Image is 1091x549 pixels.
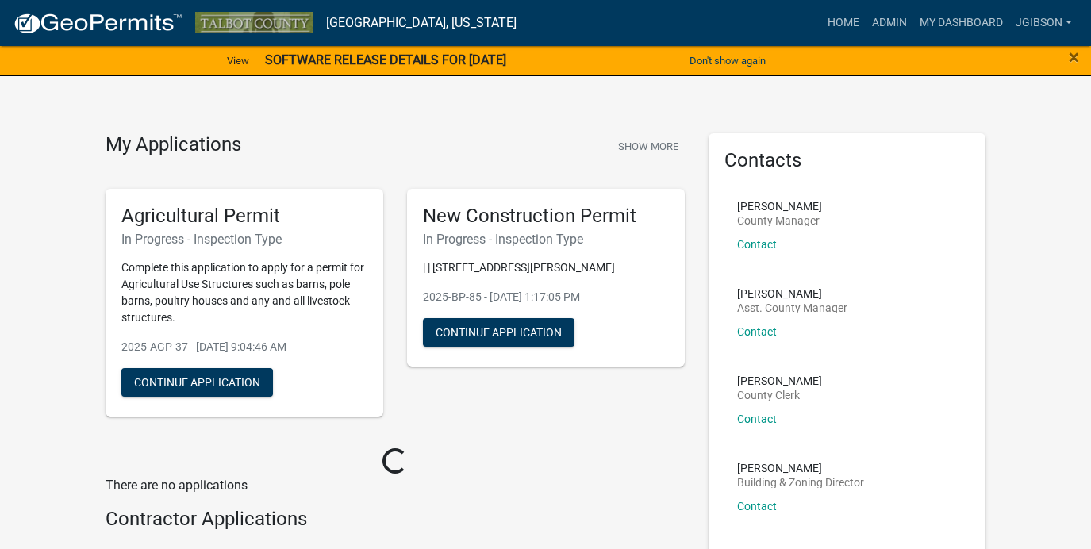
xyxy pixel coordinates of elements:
button: Close [1069,48,1079,67]
p: [PERSON_NAME] [737,288,847,299]
button: Don't show again [683,48,772,74]
h5: Contacts [724,149,970,172]
a: jgibson [1009,8,1078,38]
p: Asst. County Manager [737,302,847,313]
p: County Clerk [737,390,822,401]
h4: My Applications [106,133,241,157]
img: Talbot County, Georgia [195,12,313,33]
a: Contact [737,238,777,251]
a: My Dashboard [913,8,1009,38]
button: Continue Application [423,318,574,347]
p: [PERSON_NAME] [737,201,822,212]
wm-workflow-list-section: Contractor Applications [106,508,685,537]
p: [PERSON_NAME] [737,463,864,474]
h5: New Construction Permit [423,205,669,228]
span: × [1069,46,1079,68]
button: Show More [612,133,685,159]
p: [PERSON_NAME] [737,375,822,386]
strong: SOFTWARE RELEASE DETAILS FOR [DATE] [265,52,506,67]
p: 2025-BP-85 - [DATE] 1:17:05 PM [423,289,669,305]
h4: Contractor Applications [106,508,685,531]
a: Admin [866,8,913,38]
a: View [221,48,255,74]
a: [GEOGRAPHIC_DATA], [US_STATE] [326,10,517,36]
a: Contact [737,500,777,513]
p: | | [STREET_ADDRESS][PERSON_NAME] [423,259,669,276]
a: Contact [737,413,777,425]
a: Home [821,8,866,38]
p: Complete this application to apply for a permit for Agricultural Use Structures such as barns, po... [121,259,367,326]
p: There are no applications [106,476,685,495]
a: Contact [737,325,777,338]
h6: In Progress - Inspection Type [423,232,669,247]
button: Continue Application [121,368,273,397]
p: 2025-AGP-37 - [DATE] 9:04:46 AM [121,339,367,355]
h5: Agricultural Permit [121,205,367,228]
p: County Manager [737,215,822,226]
p: Building & Zoning Director [737,477,864,488]
h6: In Progress - Inspection Type [121,232,367,247]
